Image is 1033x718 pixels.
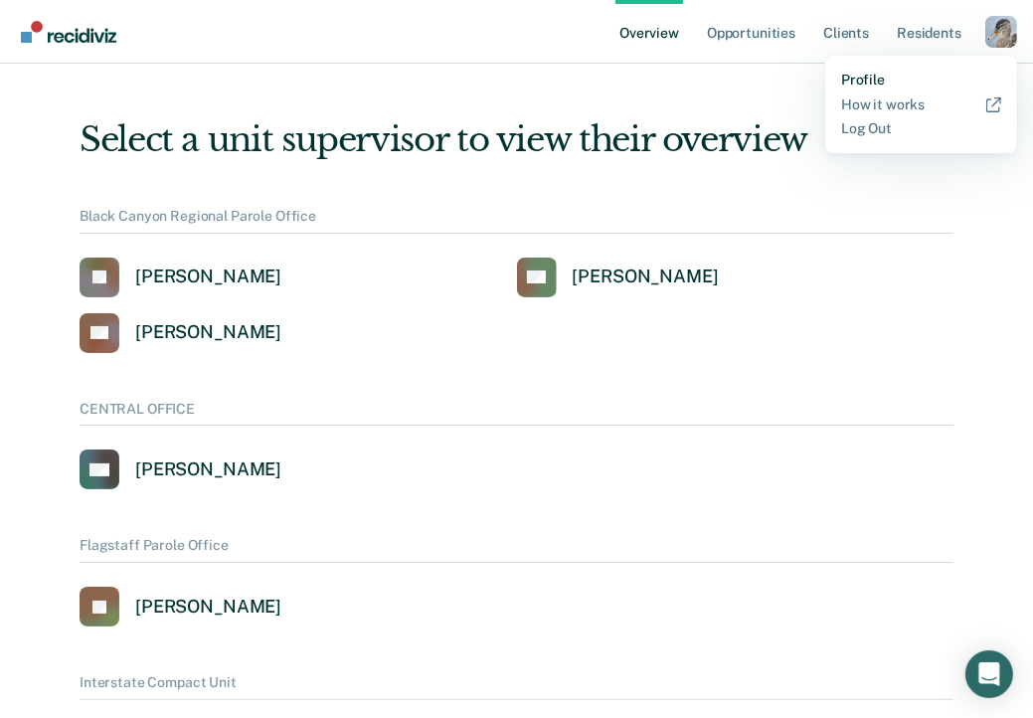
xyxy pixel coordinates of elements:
[573,266,719,288] div: [PERSON_NAME]
[80,119,953,160] div: Select a unit supervisor to view their overview
[135,458,281,481] div: [PERSON_NAME]
[135,596,281,619] div: [PERSON_NAME]
[80,537,953,563] div: Flagstaff Parole Office
[135,266,281,288] div: [PERSON_NAME]
[80,258,281,297] a: [PERSON_NAME]
[985,16,1017,48] button: Profile dropdown button
[80,401,953,427] div: CENTRAL OFFICE
[21,21,116,43] img: Recidiviz
[80,674,953,700] div: Interstate Compact Unit
[517,258,719,297] a: [PERSON_NAME]
[80,313,281,353] a: [PERSON_NAME]
[965,650,1013,698] div: Open Intercom Messenger
[841,72,1001,89] a: Profile
[841,96,1001,113] a: How it works
[80,449,281,489] a: [PERSON_NAME]
[80,208,953,234] div: Black Canyon Regional Parole Office
[80,587,281,627] a: [PERSON_NAME]
[841,120,1001,137] a: Log Out
[135,321,281,344] div: [PERSON_NAME]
